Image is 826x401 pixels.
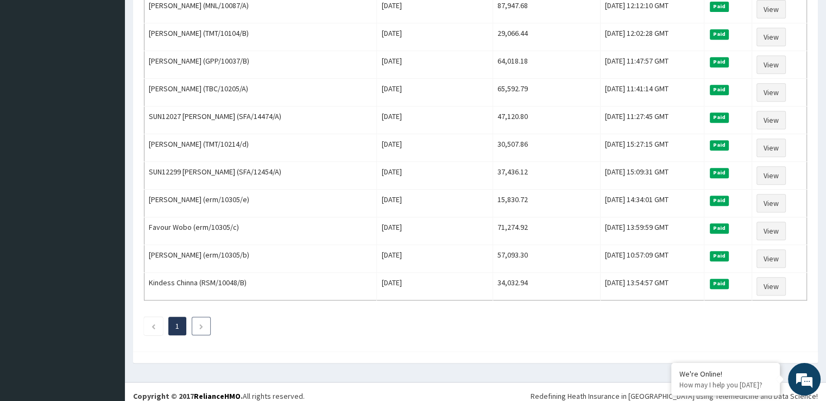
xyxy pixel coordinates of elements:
[377,273,493,300] td: [DATE]
[194,391,241,401] a: RelianceHMO
[144,134,377,162] td: [PERSON_NAME] (TMT/10214/d)
[756,139,786,157] a: View
[710,112,729,122] span: Paid
[493,190,601,217] td: 15,830.72
[377,190,493,217] td: [DATE]
[493,23,601,51] td: 29,066.44
[493,106,601,134] td: 47,120.80
[144,162,377,190] td: SUN12299 [PERSON_NAME] (SFA/12454/A)
[144,217,377,245] td: Favour Wobo (erm/10305/c)
[710,251,729,261] span: Paid
[56,61,182,75] div: Chat with us now
[600,134,704,162] td: [DATE] 15:27:15 GMT
[756,222,786,240] a: View
[710,85,729,95] span: Paid
[493,217,601,245] td: 71,274.92
[756,194,786,212] a: View
[679,369,772,379] div: We're Online!
[756,83,786,102] a: View
[20,54,44,82] img: d_794563401_company_1708531726252_794563401
[175,321,179,331] a: Page 1 is your current page
[756,249,786,268] a: View
[493,162,601,190] td: 37,436.12
[756,111,786,129] a: View
[493,51,601,79] td: 64,018.18
[756,28,786,46] a: View
[144,23,377,51] td: [PERSON_NAME] (TMT/10104/B)
[377,23,493,51] td: [DATE]
[144,106,377,134] td: SUN12027 [PERSON_NAME] (SFA/14474/A)
[600,51,704,79] td: [DATE] 11:47:57 GMT
[710,279,729,289] span: Paid
[151,321,156,331] a: Previous page
[756,166,786,185] a: View
[144,273,377,300] td: Kindess Chinna (RSM/10048/B)
[144,51,377,79] td: [PERSON_NAME] (GPP/10037/B)
[493,79,601,106] td: 65,592.79
[600,23,704,51] td: [DATE] 12:02:28 GMT
[756,277,786,296] a: View
[710,140,729,150] span: Paid
[710,196,729,205] span: Paid
[710,223,729,233] span: Paid
[133,391,243,401] strong: Copyright © 2017 .
[5,277,207,315] textarea: Type your message and hit 'Enter'
[377,245,493,273] td: [DATE]
[178,5,204,32] div: Minimize live chat window
[493,134,601,162] td: 30,507.86
[144,79,377,106] td: [PERSON_NAME] (TBC/10205/A)
[600,245,704,273] td: [DATE] 10:57:09 GMT
[600,217,704,245] td: [DATE] 13:59:59 GMT
[63,127,150,237] span: We're online!
[679,380,772,390] p: How may I help you today?
[377,162,493,190] td: [DATE]
[199,321,204,331] a: Next page
[710,57,729,67] span: Paid
[377,51,493,79] td: [DATE]
[710,29,729,39] span: Paid
[710,2,729,11] span: Paid
[144,190,377,217] td: [PERSON_NAME] (erm/10305/e)
[600,273,704,300] td: [DATE] 13:54:57 GMT
[493,273,601,300] td: 34,032.94
[600,106,704,134] td: [DATE] 11:27:45 GMT
[377,79,493,106] td: [DATE]
[377,217,493,245] td: [DATE]
[600,162,704,190] td: [DATE] 15:09:31 GMT
[710,168,729,178] span: Paid
[600,79,704,106] td: [DATE] 11:41:14 GMT
[493,245,601,273] td: 57,093.30
[600,190,704,217] td: [DATE] 14:34:01 GMT
[144,245,377,273] td: [PERSON_NAME] (erm/10305/b)
[756,55,786,74] a: View
[377,134,493,162] td: [DATE]
[377,106,493,134] td: [DATE]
